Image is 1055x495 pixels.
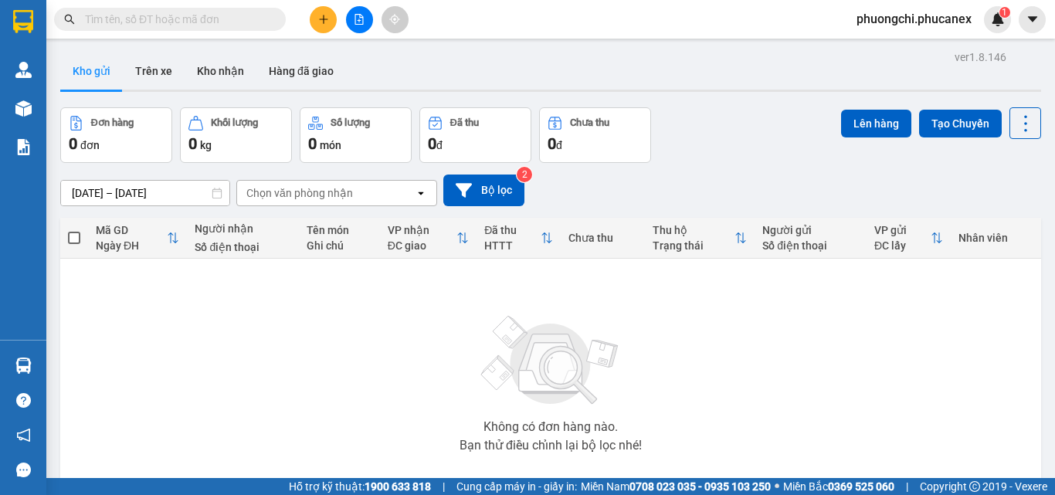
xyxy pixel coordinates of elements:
[436,139,443,151] span: đ
[874,224,931,236] div: VP gửi
[919,110,1002,137] button: Tạo Chuyến
[906,478,908,495] span: |
[844,9,984,29] span: phuongchi.phucanex
[256,53,346,90] button: Hàng đã giao
[443,478,445,495] span: |
[346,6,373,33] button: file-add
[1026,12,1040,26] span: caret-down
[762,239,859,252] div: Số điện thoại
[388,224,457,236] div: VP nhận
[570,117,609,128] div: Chưa thu
[180,107,292,163] button: Khối lượng0kg
[15,139,32,155] img: solution-icon
[484,239,541,252] div: HTTT
[123,53,185,90] button: Trên xe
[958,232,1033,244] div: Nhân viên
[69,134,77,153] span: 0
[16,463,31,477] span: message
[874,239,931,252] div: ĐC lấy
[307,224,372,236] div: Tên món
[15,100,32,117] img: warehouse-icon
[581,478,771,495] span: Miền Nam
[300,107,412,163] button: Số lượng0món
[775,483,779,490] span: ⚪️
[308,134,317,153] span: 0
[16,393,31,408] span: question-circle
[382,6,409,33] button: aim
[1019,6,1046,33] button: caret-down
[999,7,1010,18] sup: 1
[188,134,197,153] span: 0
[200,139,212,151] span: kg
[91,117,134,128] div: Đơn hàng
[1002,7,1007,18] span: 1
[415,187,427,199] svg: open
[969,481,980,492] span: copyright
[955,49,1006,66] div: ver 1.8.146
[783,478,894,495] span: Miền Bắc
[331,117,370,128] div: Số lượng
[867,218,951,259] th: Toggle SortBy
[15,358,32,374] img: warehouse-icon
[85,11,267,28] input: Tìm tên, số ĐT hoặc mã đơn
[96,224,167,236] div: Mã GD
[289,478,431,495] span: Hỗ trợ kỹ thuật:
[484,224,541,236] div: Đã thu
[460,439,642,452] div: Bạn thử điều chỉnh lại bộ lọc nhé!
[991,12,1005,26] img: icon-new-feature
[841,110,911,137] button: Lên hàng
[318,14,329,25] span: plus
[195,222,291,235] div: Người nhận
[539,107,651,163] button: Chưa thu0đ
[195,241,291,253] div: Số điện thoại
[473,307,628,415] img: svg+xml;base64,PHN2ZyBjbGFzcz0ibGlzdC1wbHVnX19zdmciIHhtbG5zPSJodHRwOi8vd3d3LnczLm9yZy8yMDAwL3N2Zy...
[354,14,365,25] span: file-add
[16,428,31,442] span: notification
[477,218,561,259] th: Toggle SortBy
[556,139,562,151] span: đ
[15,62,32,78] img: warehouse-icon
[517,167,532,182] sup: 2
[828,480,894,493] strong: 0369 525 060
[380,218,477,259] th: Toggle SortBy
[60,107,172,163] button: Đơn hàng0đơn
[548,134,556,153] span: 0
[450,117,479,128] div: Đã thu
[629,480,771,493] strong: 0708 023 035 - 0935 103 250
[80,139,100,151] span: đơn
[64,14,75,25] span: search
[13,10,33,33] img: logo-vxr
[307,239,372,252] div: Ghi chú
[653,224,734,236] div: Thu hộ
[211,117,258,128] div: Khối lượng
[320,139,341,151] span: món
[428,134,436,153] span: 0
[443,175,524,206] button: Bộ lọc
[246,185,353,201] div: Chọn văn phòng nhận
[645,218,755,259] th: Toggle SortBy
[60,53,123,90] button: Kho gửi
[61,181,229,205] input: Select a date range.
[88,218,187,259] th: Toggle SortBy
[456,478,577,495] span: Cung cấp máy in - giấy in:
[96,239,167,252] div: Ngày ĐH
[568,232,637,244] div: Chưa thu
[483,421,618,433] div: Không có đơn hàng nào.
[388,239,457,252] div: ĐC giao
[653,239,734,252] div: Trạng thái
[389,14,400,25] span: aim
[185,53,256,90] button: Kho nhận
[365,480,431,493] strong: 1900 633 818
[419,107,531,163] button: Đã thu0đ
[762,224,859,236] div: Người gửi
[310,6,337,33] button: plus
